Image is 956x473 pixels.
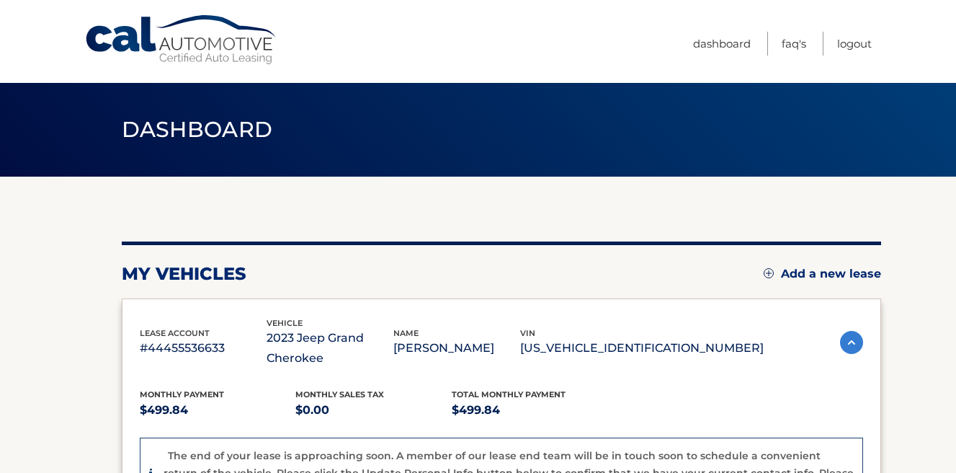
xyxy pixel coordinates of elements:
[122,116,273,143] span: Dashboard
[84,14,279,66] a: Cal Automotive
[452,400,608,420] p: $499.84
[295,400,452,420] p: $0.00
[520,328,535,338] span: vin
[295,389,384,399] span: Monthly sales Tax
[393,328,419,338] span: name
[840,331,863,354] img: accordion-active.svg
[393,338,520,358] p: [PERSON_NAME]
[140,400,296,420] p: $499.84
[267,328,393,368] p: 2023 Jeep Grand Cherokee
[693,32,751,56] a: Dashboard
[764,267,881,281] a: Add a new lease
[764,268,774,278] img: add.svg
[782,32,806,56] a: FAQ's
[140,338,267,358] p: #44455536633
[140,328,210,338] span: lease account
[452,389,566,399] span: Total Monthly Payment
[140,389,224,399] span: Monthly Payment
[837,32,872,56] a: Logout
[122,263,246,285] h2: my vehicles
[520,338,764,358] p: [US_VEHICLE_IDENTIFICATION_NUMBER]
[267,318,303,328] span: vehicle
